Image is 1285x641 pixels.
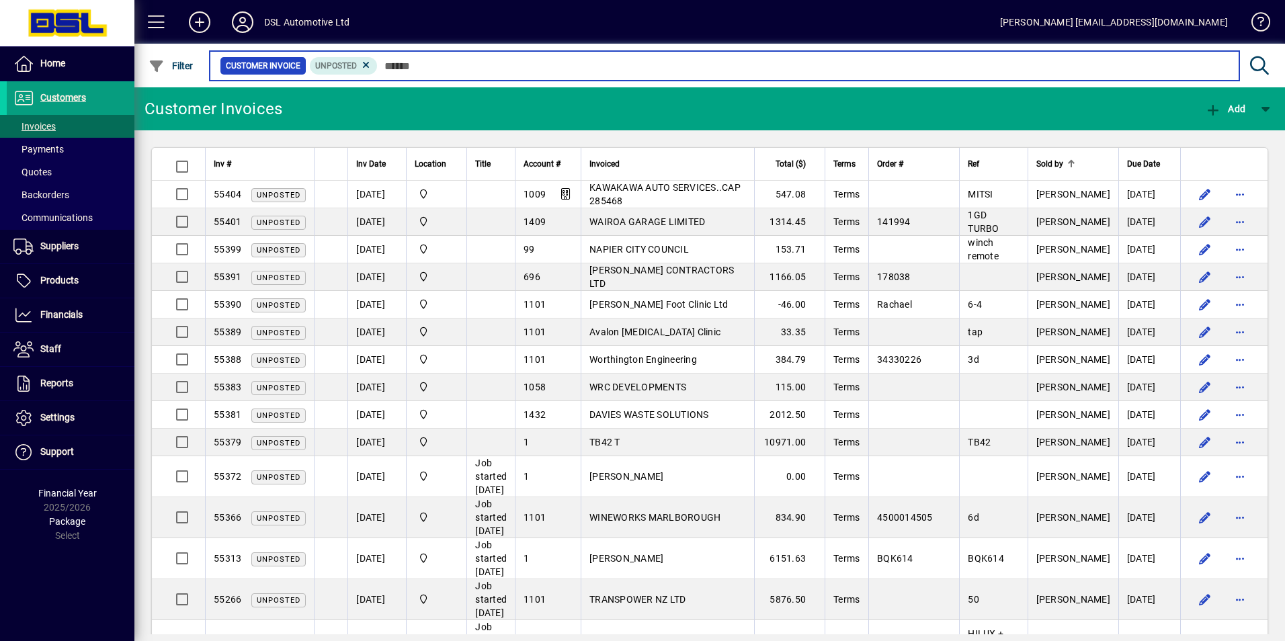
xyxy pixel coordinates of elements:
td: 5876.50 [754,579,825,620]
span: 34330226 [877,354,921,365]
span: Total ($) [776,157,806,171]
span: WAIROA GARAGE LIMITED [589,216,705,227]
span: [PERSON_NAME] [1036,216,1110,227]
span: [PERSON_NAME] [1036,409,1110,420]
span: Terms [833,437,860,447]
span: Central [415,214,458,229]
a: Knowledge Base [1241,3,1268,46]
span: 1GD TURBO [968,210,999,234]
span: Unposted [257,218,300,227]
span: Home [40,58,65,69]
button: Edit [1194,266,1216,288]
button: Edit [1194,404,1216,425]
span: Central [415,435,458,450]
span: Payments [13,144,64,155]
span: BQK614 [877,553,913,564]
button: More options [1229,376,1251,398]
span: tap [968,327,983,337]
td: -46.00 [754,291,825,318]
span: 55381 [214,409,241,420]
td: [DATE] [1118,579,1180,620]
span: Central [415,297,458,312]
span: Filter [149,60,194,71]
span: Central [415,269,458,284]
button: More options [1229,349,1251,370]
span: Avalon [MEDICAL_DATA] Clinic [589,327,720,337]
span: Terms [833,271,860,282]
button: Edit [1194,431,1216,453]
span: Quotes [13,167,52,177]
button: Edit [1194,183,1216,205]
div: Inv Date [356,157,398,171]
span: 1101 [524,594,546,605]
td: 1166.05 [754,263,825,291]
span: Invoiced [589,157,620,171]
td: 0.00 [754,456,825,497]
span: Terms [833,354,860,365]
div: Due Date [1127,157,1172,171]
span: [PERSON_NAME] [1036,299,1110,310]
a: Financials [7,298,134,332]
span: Support [40,446,74,457]
span: Unposted [257,191,300,200]
td: 547.08 [754,181,825,208]
button: More options [1229,183,1251,205]
span: Account # [524,157,561,171]
span: 6-4 [968,299,982,310]
span: 1101 [524,354,546,365]
span: Central [415,407,458,422]
span: Reports [40,378,73,388]
span: 1009 [524,189,546,200]
td: [DATE] [1118,497,1180,538]
span: [PERSON_NAME] [1036,189,1110,200]
td: 1314.45 [754,208,825,236]
span: [PERSON_NAME] [1036,594,1110,605]
span: [PERSON_NAME] [1036,437,1110,447]
span: 4500014505 [877,512,933,523]
span: 141994 [877,216,911,227]
td: [DATE] [347,538,406,579]
button: Add [178,10,221,34]
button: Edit [1194,321,1216,343]
span: 99 [524,244,535,255]
span: Central [415,325,458,339]
td: [DATE] [1118,538,1180,579]
span: Customer Invoice [226,59,300,73]
span: 1 [524,553,529,564]
a: Home [7,47,134,81]
button: More options [1229,266,1251,288]
span: Job started [DATE] [475,499,507,536]
span: Terms [833,382,860,392]
td: [DATE] [347,236,406,263]
span: 3d [968,354,979,365]
span: Central [415,469,458,484]
span: Central [415,242,458,257]
span: 55391 [214,271,241,282]
span: 1058 [524,382,546,392]
button: More options [1229,466,1251,487]
span: Job started [DATE] [475,581,507,618]
span: 55390 [214,299,241,310]
span: [PERSON_NAME] CONTRACTORS LTD [589,265,734,289]
span: Inv # [214,157,231,171]
td: [DATE] [1118,318,1180,346]
span: Terms [833,471,860,482]
a: Staff [7,333,134,366]
span: 696 [524,271,540,282]
span: 1 [524,471,529,482]
span: Unposted [257,411,300,420]
td: [DATE] [347,318,406,346]
td: [DATE] [1118,263,1180,291]
span: 178038 [877,271,911,282]
td: [DATE] [347,579,406,620]
button: Edit [1194,239,1216,260]
span: Unposted [257,301,300,310]
span: MITSI [968,189,993,200]
span: 55266 [214,594,241,605]
span: 55401 [214,216,241,227]
button: Profile [221,10,264,34]
span: 55366 [214,512,241,523]
span: Settings [40,412,75,423]
span: 55389 [214,327,241,337]
span: 1409 [524,216,546,227]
